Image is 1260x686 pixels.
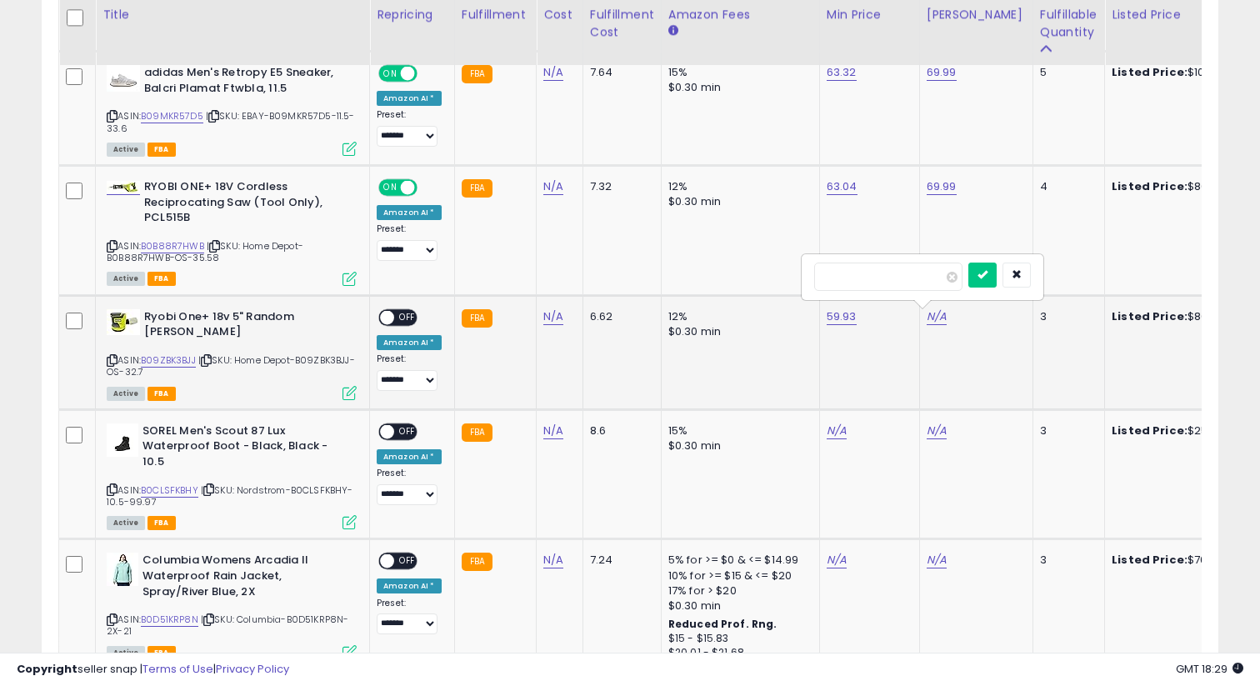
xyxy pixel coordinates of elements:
div: 15% [668,423,807,438]
div: 5% for >= $0 & <= $14.99 [668,553,807,568]
div: Amazon AI * [377,578,442,593]
div: Repricing [377,6,447,23]
div: 4 [1040,179,1092,194]
b: Listed Price: [1112,552,1187,568]
b: Listed Price: [1112,308,1187,324]
div: 5 [1040,65,1092,80]
div: $80.00 [1112,309,1250,324]
div: 10% for >= $15 & <= $20 [668,568,807,583]
span: FBA [147,516,176,530]
small: FBA [462,65,492,83]
div: ASIN: [107,309,357,398]
div: Preset: [377,468,442,505]
img: 31Ne-9xo9HL._SL40_.jpg [107,65,140,92]
span: OFF [394,310,421,324]
span: | SKU: Home Depot-B09ZBK3BJJ-OS-32.7 [107,353,355,378]
div: 6.62 [590,309,648,324]
a: 69.99 [927,64,957,81]
div: $100.00 [1112,65,1250,80]
div: $0.30 min [668,194,807,209]
b: Listed Price: [1112,64,1187,80]
div: seller snap | | [17,662,289,678]
a: N/A [543,308,563,325]
div: 7.24 [590,553,648,568]
a: N/A [927,552,947,568]
a: B0B88R7HWB [141,239,204,253]
img: 41fZ-kI-5zL._SL40_.jpg [107,553,138,586]
strong: Copyright [17,661,77,677]
small: FBA [462,309,492,328]
a: B09ZBK3BJJ [141,353,196,368]
b: Ryobi One+ 18v 5" Random [PERSON_NAME] [144,309,347,344]
span: | SKU: Columbia-B0D51KRP8N-2X-21 [107,613,349,638]
div: ASIN: [107,553,357,658]
span: ON [380,181,401,195]
img: 314JVUU92LL._SL40_.jpg [107,309,140,335]
div: $0.30 min [668,80,807,95]
a: N/A [827,423,847,439]
span: OFF [415,67,442,81]
div: 7.64 [590,65,648,80]
div: ASIN: [107,423,357,528]
div: 12% [668,179,807,194]
b: Columbia Womens Arcadia II Waterproof Rain Jacket, Spray/River Blue, 2X [142,553,345,603]
div: $250.00 [1112,423,1250,438]
a: N/A [543,64,563,81]
img: 31jozQgslGL._SL40_.jpg [107,423,138,457]
span: ON [380,67,401,81]
img: 31nQlZ87qRL._SL40_.jpg [107,181,140,194]
div: 8.6 [590,423,648,438]
span: OFF [394,554,421,568]
a: N/A [543,552,563,568]
a: B0D51KRP8N [141,613,198,627]
div: Min Price [827,6,912,23]
span: | SKU: EBAY-B09MKR57D5-11.5-33.6 [107,109,355,134]
a: N/A [827,552,847,568]
span: FBA [147,272,176,286]
div: 3 [1040,309,1092,324]
div: Fulfillment Cost [590,6,654,41]
span: FBA [147,143,176,157]
a: Terms of Use [142,661,213,677]
div: Cost [543,6,576,23]
div: Fulfillable Quantity [1040,6,1097,41]
div: 7.32 [590,179,648,194]
div: 15% [668,65,807,80]
div: Preset: [377,598,442,635]
a: N/A [543,423,563,439]
div: Amazon AI * [377,449,442,464]
a: N/A [927,308,947,325]
div: Preset: [377,109,442,147]
span: OFF [415,181,442,195]
div: 12% [668,309,807,324]
div: ASIN: [107,65,357,154]
div: 3 [1040,553,1092,568]
a: 63.04 [827,178,857,195]
small: FBA [462,423,492,442]
span: OFF [394,424,421,438]
div: [PERSON_NAME] [927,6,1026,23]
div: $0.30 min [668,324,807,339]
b: Listed Price: [1112,423,1187,438]
div: Amazon AI * [377,91,442,106]
span: 2025-10-9 18:29 GMT [1176,661,1243,677]
span: | SKU: Nordstrom-B0CLSFKBHY-10.5-99.97 [107,483,353,508]
div: Amazon Fees [668,6,812,23]
span: All listings currently available for purchase on Amazon [107,516,145,530]
div: Fulfillment [462,6,529,23]
a: B09MKR57D5 [141,109,203,123]
div: Listed Price [1112,6,1256,23]
a: 63.32 [827,64,857,81]
div: $0.30 min [668,438,807,453]
b: Listed Price: [1112,178,1187,194]
div: Preset: [377,223,442,261]
small: Amazon Fees. [668,23,678,38]
b: SOREL Men's Scout 87 Lux Waterproof Boot - Black, Black - 10.5 [142,423,345,474]
a: 69.99 [927,178,957,195]
span: All listings currently available for purchase on Amazon [107,272,145,286]
div: $15 - $15.83 [668,632,807,646]
div: $80.00 [1112,179,1250,194]
span: FBA [147,387,176,401]
b: Reduced Prof. Rng. [668,617,777,631]
a: Privacy Policy [216,661,289,677]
